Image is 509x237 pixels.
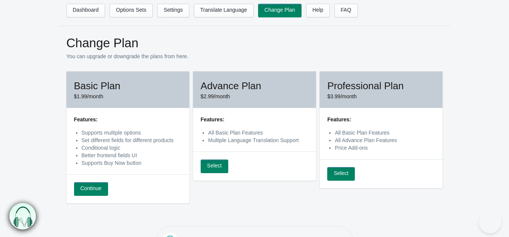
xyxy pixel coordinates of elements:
iframe: Toggle Customer Support [479,211,501,233]
li: Supports multiple options [82,129,182,136]
a: Change Plan [258,4,302,17]
img: bxm.png [9,203,35,230]
h2: Advance Plan [201,79,308,93]
span: $3.99/month [327,93,357,99]
a: Select [327,167,355,181]
h2: Professional Plan [327,79,435,93]
span: $2.99/month [201,93,230,99]
li: Conditional logic [82,144,182,152]
strong: Features: [327,116,351,122]
span: $1.99/month [74,93,104,99]
a: Continue [74,182,108,196]
li: All Basic Plan Features [208,129,308,136]
strong: Features: [201,116,224,122]
h1: Change Plan [67,36,443,51]
li: Price Add-ons [335,144,435,152]
a: Dashboard [67,4,105,17]
a: FAQ [334,4,358,17]
strong: Features: [74,116,98,122]
a: Help [306,4,330,17]
p: You can upgrade or downgrade the plans from here. [67,53,443,60]
a: Translate Language [194,4,254,17]
li: Better frontend fields UI [82,152,182,159]
li: Set different fields for different products [82,136,182,144]
h2: Basic Plan [74,79,182,93]
a: Settings [157,4,189,17]
li: All Basic Plan Features [335,129,435,136]
li: Supports Buy Now button [82,159,182,167]
li: All Advance Plan Features [335,136,435,144]
li: Multiple Language Translation Support [208,136,308,144]
a: Options Sets [110,4,153,17]
a: Select [201,160,228,173]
